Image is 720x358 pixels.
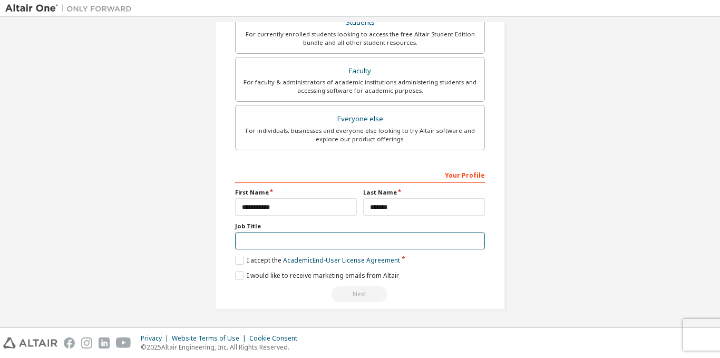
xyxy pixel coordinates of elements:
a: Academic End-User License Agreement [283,256,400,265]
div: Your Profile [235,166,485,183]
div: Website Terms of Use [172,334,249,343]
div: Read and acccept EULA to continue [235,286,485,302]
img: instagram.svg [81,337,92,349]
div: Students [242,15,478,30]
label: Job Title [235,222,485,230]
p: © 2025 Altair Engineering, Inc. All Rights Reserved. [141,343,304,352]
div: Everyone else [242,112,478,127]
label: I accept the [235,256,400,265]
img: facebook.svg [64,337,75,349]
img: youtube.svg [116,337,131,349]
img: linkedin.svg [99,337,110,349]
label: I would like to receive marketing emails from Altair [235,271,399,280]
div: For individuals, businesses and everyone else looking to try Altair software and explore our prod... [242,127,478,143]
label: First Name [235,188,357,197]
img: altair_logo.svg [3,337,57,349]
div: Cookie Consent [249,334,304,343]
div: For currently enrolled students looking to access the free Altair Student Edition bundle and all ... [242,30,478,47]
div: For faculty & administrators of academic institutions administering students and accessing softwa... [242,78,478,95]
img: Altair One [5,3,137,14]
div: Privacy [141,334,172,343]
label: Last Name [363,188,485,197]
div: Faculty [242,64,478,79]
